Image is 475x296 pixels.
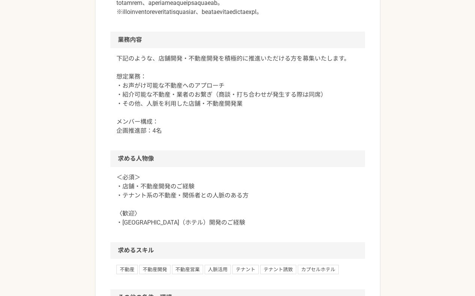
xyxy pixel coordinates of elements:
[139,265,170,274] span: 不動産開発
[110,32,365,48] h2: 業務内容
[260,265,296,274] span: テナント誘致
[110,150,365,167] h2: 求める人物像
[232,265,259,274] span: テナント
[298,265,339,274] span: カプセルホテル
[116,54,359,135] p: 下記のような、店舗開発・不動産開発を積極的に推進いただける方を募集いたします。 想定業務： ・お声がけ可能な不動産へのアプローチ ・紹介可能な不動産・業者のお繋ぎ（商談・打ち合わせが発生する際は...
[205,265,231,274] span: 人脈活用
[116,265,138,274] span: 不動産
[116,173,359,227] p: ＜必須＞ ・店舗・不動産開発のご経験 ・テナント系の不動産・関係者との人脈のある方 〈歓迎〉 ・[GEOGRAPHIC_DATA]（ホテル）開発のご経験
[110,242,365,259] h2: 求めるスキル
[172,265,203,274] span: 不動産営業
